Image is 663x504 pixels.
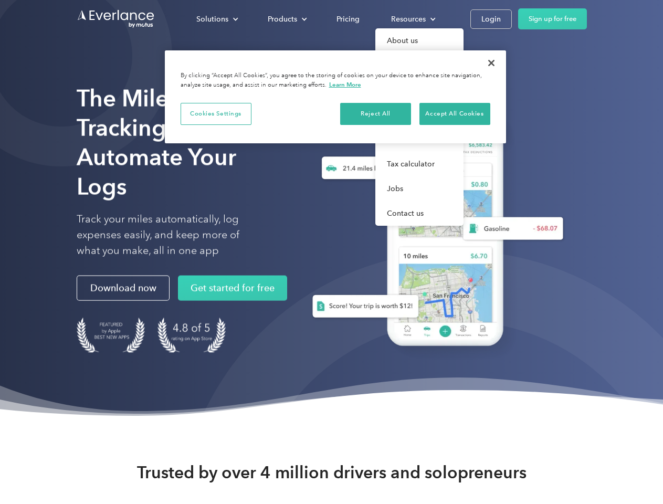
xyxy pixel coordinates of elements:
[518,8,587,29] a: Sign up for free
[77,9,155,29] a: Go to homepage
[268,13,297,26] div: Products
[336,13,360,26] div: Pricing
[480,51,503,75] button: Close
[340,103,411,125] button: Reject All
[181,103,251,125] button: Cookies Settings
[391,13,426,26] div: Resources
[181,71,490,90] div: By clicking “Accept All Cookies”, you agree to the storing of cookies on your device to enhance s...
[381,10,444,28] div: Resources
[77,318,145,353] img: Badge for Featured by Apple Best New Apps
[375,152,464,176] a: Tax calculator
[375,176,464,201] a: Jobs
[196,13,228,26] div: Solutions
[165,50,506,143] div: Cookie banner
[481,13,501,26] div: Login
[178,276,287,301] a: Get started for free
[296,100,572,362] img: Everlance, mileage tracker app, expense tracking app
[470,9,512,29] a: Login
[375,201,464,226] a: Contact us
[157,318,226,353] img: 4.9 out of 5 stars on the app store
[419,103,490,125] button: Accept All Cookies
[329,81,361,88] a: More information about your privacy, opens in a new tab
[165,50,506,143] div: Privacy
[186,10,247,28] div: Solutions
[375,28,464,226] nav: Resources
[375,28,464,53] a: About us
[137,462,527,483] strong: Trusted by over 4 million drivers and solopreneurs
[326,10,370,28] a: Pricing
[77,212,264,259] p: Track your miles automatically, log expenses easily, and keep more of what you make, all in one app
[257,10,315,28] div: Products
[77,276,170,301] a: Download now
